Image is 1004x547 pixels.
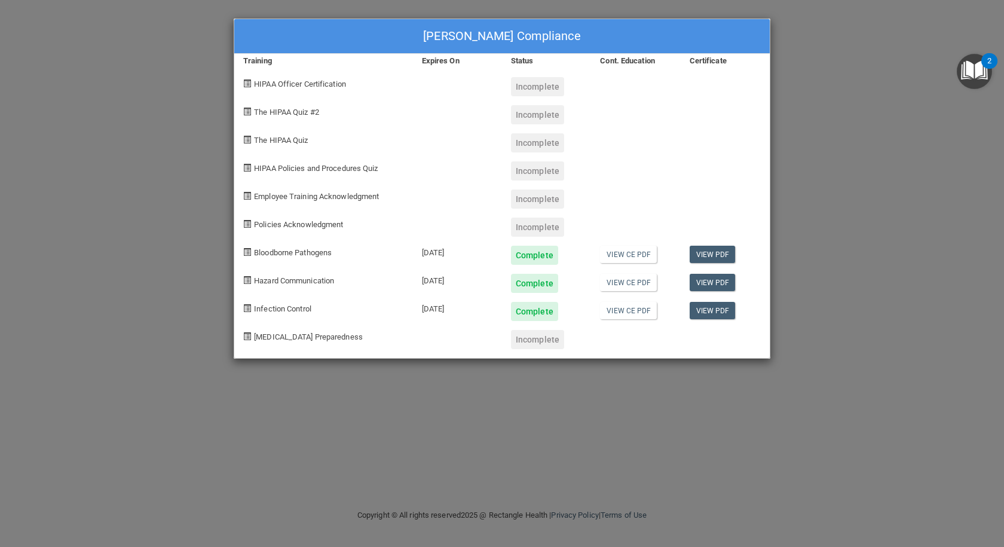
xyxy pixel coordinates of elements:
[413,265,502,293] div: [DATE]
[511,190,564,209] div: Incomplete
[600,274,657,291] a: View CE PDF
[254,136,308,145] span: The HIPAA Quiz
[254,276,334,285] span: Hazard Communication
[413,54,502,68] div: Expires On
[413,293,502,321] div: [DATE]
[254,164,378,173] span: HIPAA Policies and Procedures Quiz
[600,246,657,263] a: View CE PDF
[254,332,363,341] span: [MEDICAL_DATA] Preparedness
[987,61,991,77] div: 2
[511,246,558,265] div: Complete
[690,274,736,291] a: View PDF
[690,246,736,263] a: View PDF
[234,54,413,68] div: Training
[511,161,564,181] div: Incomplete
[511,77,564,96] div: Incomplete
[600,302,657,319] a: View CE PDF
[254,248,332,257] span: Bloodborne Pathogens
[511,105,564,124] div: Incomplete
[511,218,564,237] div: Incomplete
[234,19,770,54] div: [PERSON_NAME] Compliance
[591,54,680,68] div: Cont. Education
[254,80,346,88] span: HIPAA Officer Certification
[502,54,591,68] div: Status
[254,108,319,117] span: The HIPAA Quiz #2
[511,133,564,152] div: Incomplete
[681,54,770,68] div: Certificate
[957,54,992,89] button: Open Resource Center, 2 new notifications
[511,274,558,293] div: Complete
[690,302,736,319] a: View PDF
[413,237,502,265] div: [DATE]
[254,220,343,229] span: Policies Acknowledgment
[511,330,564,349] div: Incomplete
[254,304,311,313] span: Infection Control
[511,302,558,321] div: Complete
[254,192,379,201] span: Employee Training Acknowledgment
